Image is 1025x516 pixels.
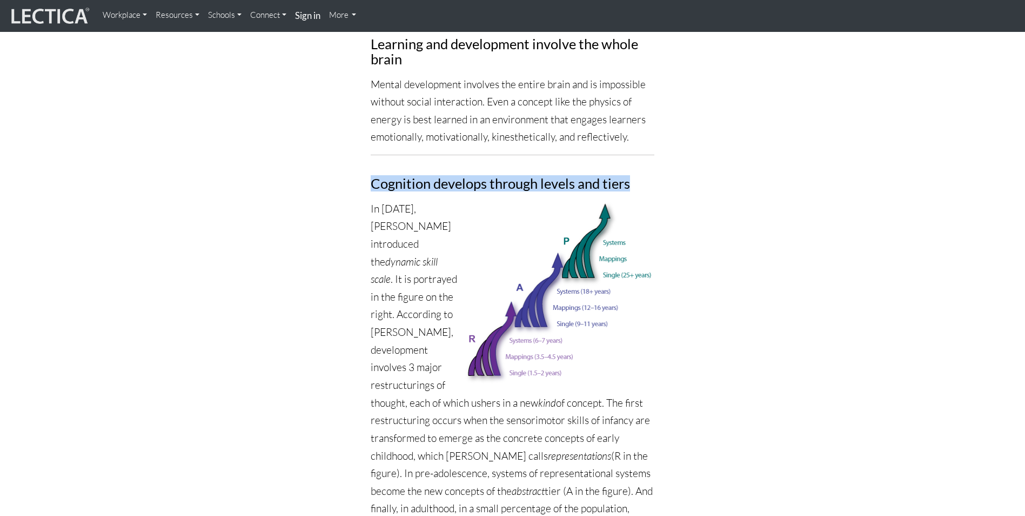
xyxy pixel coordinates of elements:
a: Schools [204,4,246,26]
p: Mental development involves the entire brain and is impossible without social interaction. Even a... [371,76,654,147]
a: Connect [246,4,291,26]
i: kind [538,396,556,409]
a: Resources [151,4,204,26]
h3: Learning and development involve the whole brain [371,36,654,67]
i: abstract [512,485,545,498]
a: Sign in [291,4,325,28]
img: lecticalive [9,6,90,27]
h3: Cognition develops through levels and tiers [371,176,654,191]
a: More [325,4,361,26]
a: Workplace [98,4,151,26]
i: dynamic skill scale [371,255,438,286]
strong: Sign in [295,10,320,21]
i: representations [548,449,611,462]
